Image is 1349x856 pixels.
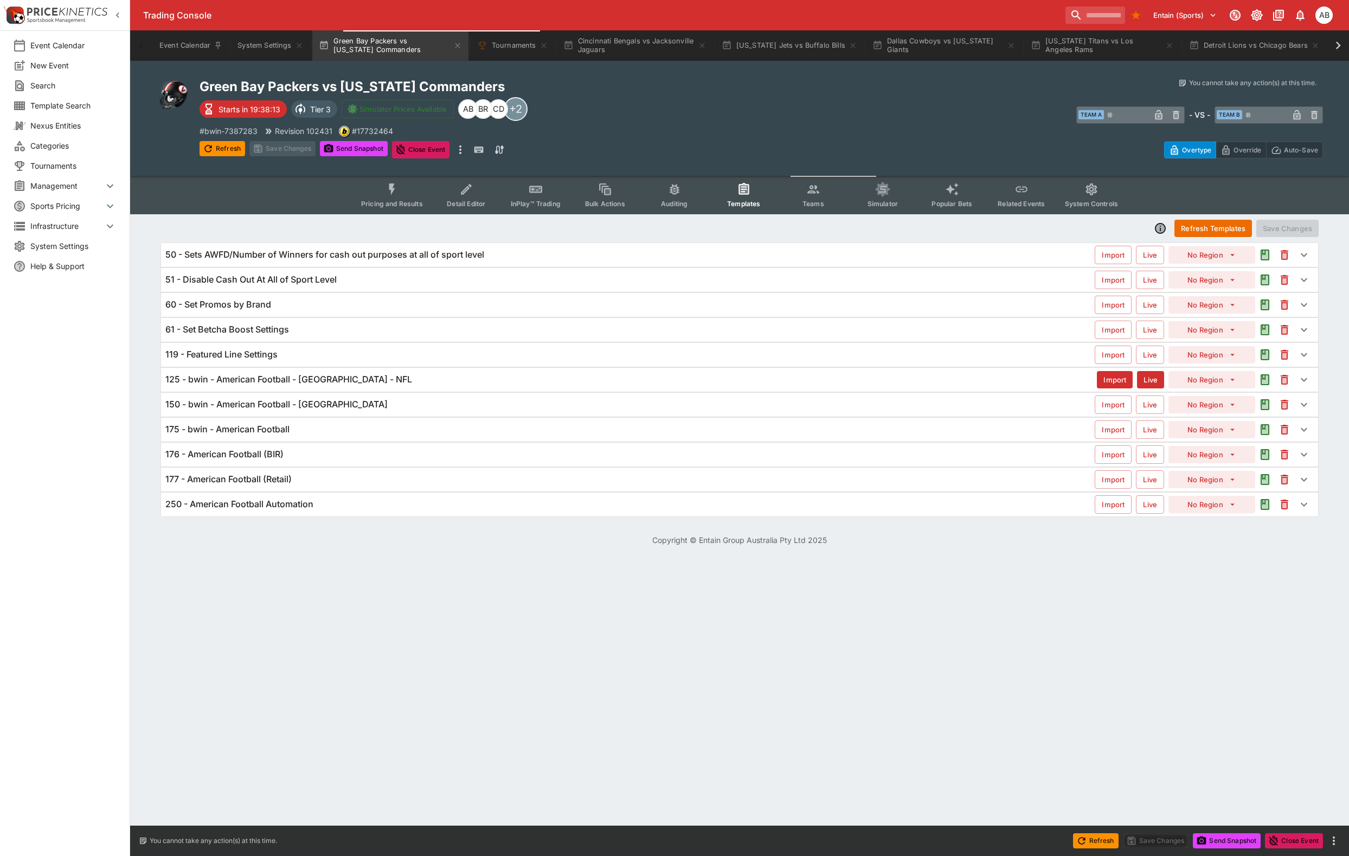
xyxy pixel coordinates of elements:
img: PriceKinetics Logo [3,4,25,26]
button: Audit the Template Change History [1255,245,1275,265]
button: more [454,141,467,158]
span: System Settings [30,240,117,252]
div: Alex Bothe [1315,7,1333,24]
button: No Region [1168,246,1255,264]
span: InPlay™ Trading [511,200,561,208]
h6: 177 - American Football (Retail) [165,474,292,485]
button: Toggle light/dark mode [1247,5,1267,25]
button: Notifications [1290,5,1310,25]
p: You cannot take any action(s) at this time. [1189,78,1316,88]
p: Override [1234,144,1261,156]
p: Copyright © Entain Group Australia Pty Ltd 2025 [130,534,1349,546]
div: +2 [504,97,528,121]
button: This will delete the selected template. You will still need to Save Template changes to commit th... [1275,420,1294,439]
button: Auto-Save [1266,142,1323,158]
span: Team A [1078,110,1104,119]
button: Detroit Lions vs Chicago Bears [1183,30,1326,61]
h6: 175 - bwin - American Football [165,424,290,435]
button: Alex Bothe [1312,3,1336,27]
button: [US_STATE] Jets vs Buffalo Bills [715,30,864,61]
button: Live [1136,445,1164,464]
button: Documentation [1269,5,1288,25]
button: No Region [1168,321,1255,338]
span: New Event [30,60,117,71]
button: No Region [1168,296,1255,314]
h6: 250 - American Football Automation [165,499,313,510]
button: Event Calendar [153,30,229,61]
button: Import [1095,346,1132,364]
button: No Region [1168,496,1255,513]
button: Live [1136,470,1164,489]
button: Dallas Cowboys vs [US_STATE] Giants [866,30,1022,61]
button: Live [1136,420,1164,439]
p: Tier 3 [310,104,331,115]
button: Refresh [1073,833,1119,848]
button: Audit the Template Change History [1255,370,1275,389]
button: Live [1136,271,1164,289]
button: Live [1136,395,1164,414]
button: more [1327,834,1340,847]
button: Import [1097,371,1133,388]
div: Event type filters [352,176,1127,214]
button: Close Event [1265,833,1323,848]
button: No Region [1168,421,1255,438]
button: This will delete the selected template. You will still need to Save Template changes to commit th... [1275,320,1294,340]
button: No Region [1168,446,1255,463]
span: Nexus Entities [30,120,117,131]
button: Import [1095,420,1132,439]
button: This will delete the selected template. You will still need to Save Template changes to commit th... [1275,470,1294,489]
button: Audit the Template Change History [1255,470,1275,489]
button: Import [1095,271,1132,289]
button: Tournaments [471,30,555,61]
button: Live [1136,321,1164,339]
button: Live [1136,246,1164,264]
span: System Controls [1065,200,1118,208]
button: Import [1095,495,1132,514]
h6: 150 - bwin - American Football - [GEOGRAPHIC_DATA] [165,399,388,410]
button: Audit the Template Change History [1255,420,1275,439]
p: Revision 102431 [275,125,332,137]
span: Auditing [661,200,688,208]
h6: 50 - Sets AWFD/Number of Winners for cash out purposes at all of sport level [165,249,484,260]
button: No Region [1168,471,1255,488]
button: Import [1095,321,1132,339]
button: Live [1136,495,1164,514]
h6: 61 - Set Betcha Boost Settings [165,324,289,335]
span: Categories [30,140,117,151]
img: bwin.png [339,126,349,136]
h2: Copy To Clipboard [200,78,761,95]
button: Select Tenant [1147,7,1223,24]
button: Audit the Template Change History [1255,395,1275,414]
h6: 51 - Disable Cash Out At All of Sport Level [165,274,337,285]
button: Refresh Templates [1174,220,1252,237]
button: Import [1095,470,1132,489]
button: No Region [1168,371,1255,388]
button: This will delete the selected template. You will still need to Save Template changes to commit th... [1275,370,1294,389]
span: Templates [727,200,760,208]
p: Copy To Clipboard [352,125,393,137]
span: Pricing and Results [361,200,423,208]
div: Start From [1164,142,1323,158]
button: This will delete the selected template. You will still need to Save Template changes to commit th... [1275,345,1294,365]
button: Audit the Template Change History [1255,445,1275,464]
span: Template Search [30,100,117,111]
div: Alex Bothe [458,99,478,119]
h6: 176 - American Football (BIR) [165,449,284,460]
span: Tournaments [30,160,117,171]
button: Audit the Template Change History [1255,270,1275,290]
button: [US_STATE] Titans vs Los Angeles Rams [1024,30,1180,61]
button: This will delete the selected template. You will still need to Save Template changes to commit th... [1275,295,1294,315]
button: Import [1095,296,1132,314]
span: Search [30,80,117,91]
span: Bulk Actions [585,200,625,208]
button: Audit the Template Change History [1255,320,1275,340]
p: Auto-Save [1284,144,1318,156]
span: Popular Bets [932,200,972,208]
button: Refresh [200,141,245,156]
button: Live [1136,296,1164,314]
span: Help & Support [30,260,117,272]
span: Detail Editor [447,200,485,208]
span: Event Calendar [30,40,117,51]
button: This will delete the selected template. You will still need to Save Template changes to commit th... [1275,245,1294,265]
span: Infrastructure [30,220,104,232]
